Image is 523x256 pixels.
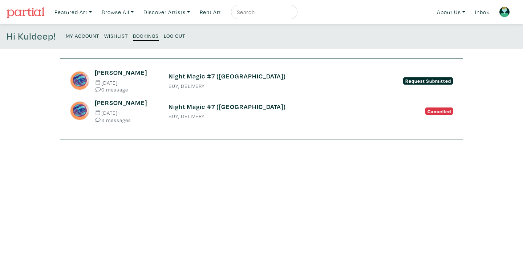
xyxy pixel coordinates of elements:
small: Log Out [164,32,185,39]
a: Featured Art [51,5,95,20]
small: BUY, DELIVERY [169,84,354,89]
h6: Night Magic #7 ([GEOGRAPHIC_DATA]) [169,72,354,80]
span: Request Submitted [403,77,453,85]
a: Rent Art [196,5,224,20]
a: Inbox [472,5,492,20]
img: avatar.png [499,7,510,17]
small: 0 message [95,87,158,92]
small: [DATE] [95,110,158,115]
a: Log Out [164,31,185,40]
h4: Hi Kuldeep! [7,31,56,42]
a: About Us [434,5,469,20]
a: Browse All [98,5,137,20]
span: Cancelled [425,107,453,115]
small: [DATE] [95,80,158,85]
a: [PERSON_NAME] [DATE] 0 message Night Magic #7 ([GEOGRAPHIC_DATA]) BUY, DELIVERY Request Submitted [70,69,453,92]
small: Wishlist [104,32,128,39]
img: phpThumb.php [70,101,89,121]
small: My Account [66,32,99,39]
img: phpThumb.php [70,71,89,90]
a: [PERSON_NAME] [DATE] 3 messages Night Magic #7 ([GEOGRAPHIC_DATA]) BUY, DELIVERY Cancelled [70,99,453,122]
a: Discover Artists [140,5,193,20]
small: Bookings [133,32,159,39]
h6: [PERSON_NAME] [95,99,158,107]
a: My Account [66,31,99,40]
small: BUY, DELIVERY [169,114,354,119]
h6: [PERSON_NAME] [95,69,158,77]
a: Bookings [133,31,159,41]
small: 3 messages [95,117,158,123]
a: Wishlist [104,31,128,40]
h6: Night Magic #7 ([GEOGRAPHIC_DATA]) [169,103,354,111]
input: Search [236,8,291,17]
